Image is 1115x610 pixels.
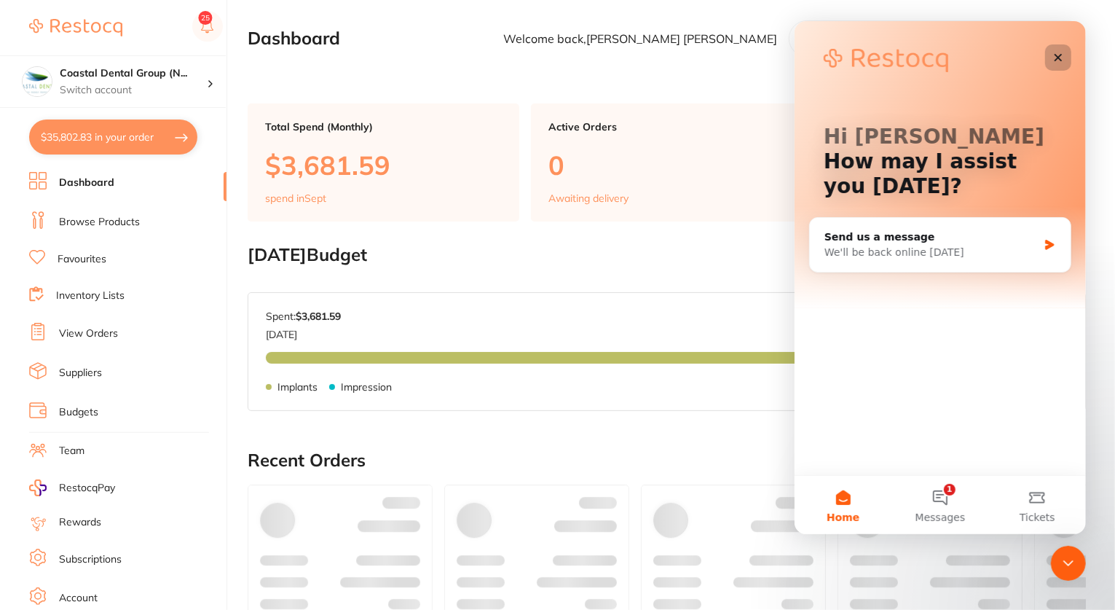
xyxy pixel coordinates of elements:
[296,310,341,323] strong: $3,681.59
[531,103,803,222] a: Active Orders0Awaiting delivery
[795,21,1086,534] iframe: Intercom live chat
[265,121,502,133] p: Total Spend (Monthly)
[59,444,84,458] a: Team
[23,67,52,96] img: Coastal Dental Group (Newcastle)
[277,381,318,393] p: Implants
[59,176,114,190] a: Dashboard
[248,450,1086,471] h2: Recent Orders
[548,150,785,180] p: 0
[29,480,47,496] img: RestocqPay
[29,480,115,496] a: RestocqPay
[59,515,101,530] a: Rewards
[58,252,106,267] a: Favourites
[56,289,125,303] a: Inventory Lists
[60,83,207,98] p: Switch account
[341,381,392,393] p: Impression
[248,28,340,49] h2: Dashboard
[59,552,122,567] a: Subscriptions
[248,245,1086,265] h2: [DATE] Budget
[266,323,341,340] p: [DATE]
[59,591,98,606] a: Account
[548,192,629,204] p: Awaiting delivery
[29,120,197,155] button: $35,802.83 in your order
[503,32,777,45] p: Welcome back, [PERSON_NAME] [PERSON_NAME]
[59,405,98,420] a: Budgets
[266,310,341,322] p: Spent:
[265,150,502,180] p: $3,681.59
[59,326,118,341] a: View Orders
[548,121,785,133] p: Active Orders
[265,192,326,204] p: spend in Sept
[29,11,122,44] a: Restocq Logo
[59,366,102,380] a: Suppliers
[29,19,122,36] img: Restocq Logo
[248,103,519,222] a: Total Spend (Monthly)$3,681.59spend inSept
[60,66,207,81] h4: Coastal Dental Group (Newcastle)
[59,215,140,230] a: Browse Products
[1051,546,1086,581] iframe: Intercom live chat
[59,481,115,496] span: RestocqPay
